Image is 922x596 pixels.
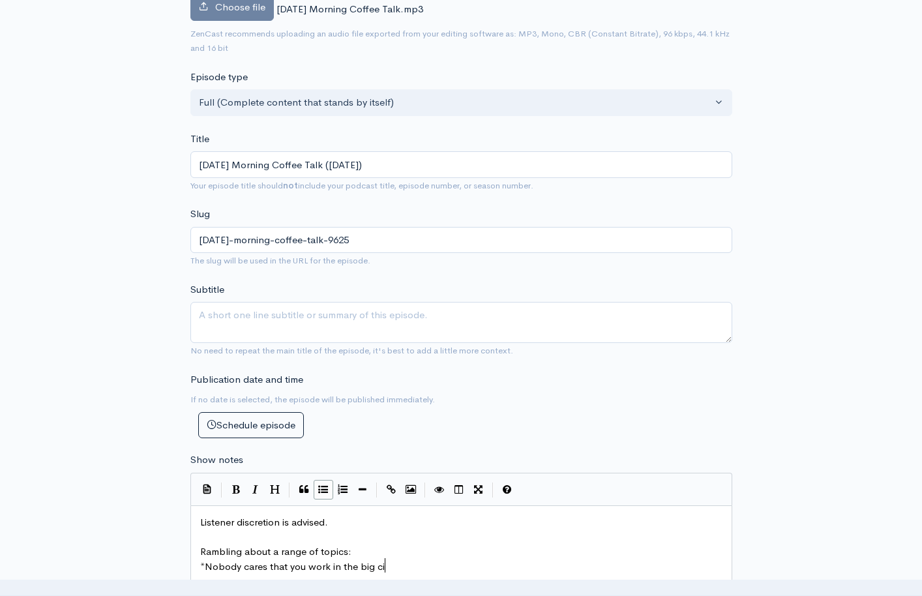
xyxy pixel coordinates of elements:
[294,480,314,499] button: Quote
[283,180,298,191] strong: not
[381,480,401,499] button: Create Link
[289,483,290,498] i: |
[200,516,328,528] span: Listener discretion is advised.
[376,483,378,498] i: |
[190,70,248,85] label: Episode type
[449,480,469,499] button: Toggle Side by Side
[190,345,513,356] small: No need to repeat the main title of the episode, it's best to add a little more context.
[424,483,426,498] i: |
[498,480,517,499] button: Markdown Guide
[401,480,421,499] button: Insert Image
[199,95,712,110] div: Full (Complete content that stands by itself)
[353,480,372,499] button: Insert Horizontal Line
[190,89,732,116] button: Full (Complete content that stands by itself)
[190,453,243,468] label: Show notes
[226,480,246,499] button: Bold
[190,282,224,297] label: Subtitle
[246,480,265,499] button: Italic
[190,180,533,191] small: Your episode title should include your podcast title, episode number, or season number.
[469,480,488,499] button: Toggle Fullscreen
[190,207,210,222] label: Slug
[200,545,351,558] span: Rambling about a range of topics:
[205,560,385,573] span: Nobody cares that you work in the big ci
[492,483,494,498] i: |
[198,412,304,439] button: Schedule episode
[198,479,217,499] button: Insert Show Notes Template
[190,372,303,387] label: Publication date and time
[190,227,732,254] input: title-of-episode
[221,483,222,498] i: |
[190,132,209,147] label: Title
[333,480,353,499] button: Numbered List
[190,151,732,178] input: What is the episode's title?
[190,28,730,54] small: ZenCast recommends uploading an audio file exported from your editing software as: MP3, Mono, CBR...
[314,480,333,499] button: Generic List
[265,480,285,499] button: Heading
[190,394,435,405] small: If no date is selected, the episode will be published immediately.
[190,255,370,266] small: The slug will be used in the URL for the episode.
[215,1,265,13] span: Choose file
[276,3,423,15] span: [DATE] Morning Coffee Talk.mp3
[430,480,449,499] button: Toggle Preview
